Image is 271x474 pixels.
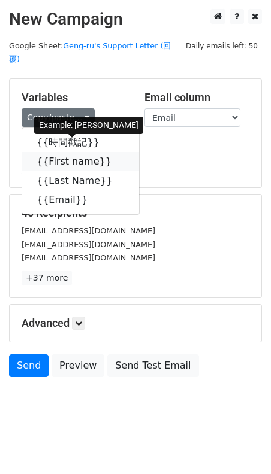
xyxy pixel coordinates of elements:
[9,354,49,377] a: Send
[22,226,155,235] small: [EMAIL_ADDRESS][DOMAIN_NAME]
[22,91,127,104] h5: Variables
[22,271,72,285] a: +37 more
[9,41,171,64] a: Geng-ru's Support Letter (回覆)
[34,117,143,134] div: Example: [PERSON_NAME]
[182,41,262,50] a: Daily emails left: 50
[22,171,139,190] a: {{Last Name}}
[107,354,198,377] a: Send Test Email
[52,354,104,377] a: Preview
[144,91,249,104] h5: Email column
[22,190,139,209] a: {{Email}}
[182,39,262,53] span: Daily emails left: 50
[22,240,155,249] small: [EMAIL_ADDRESS][DOMAIN_NAME]
[22,108,95,127] a: Copy/paste...
[211,417,271,474] iframe: Chat Widget
[22,133,139,152] a: {{時間戳記}}
[22,253,155,262] small: [EMAIL_ADDRESS][DOMAIN_NAME]
[9,9,262,29] h2: New Campaign
[22,152,139,171] a: {{First name}}
[22,317,249,330] h5: Advanced
[9,41,171,64] small: Google Sheet:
